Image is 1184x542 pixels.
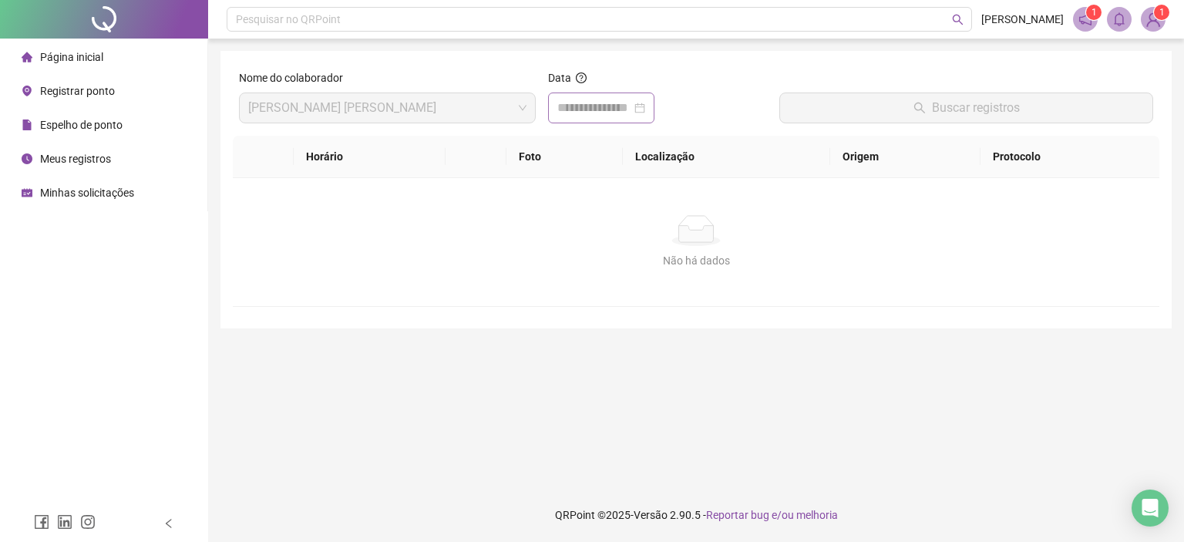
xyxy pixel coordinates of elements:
sup: 1 [1086,5,1102,20]
th: Origem [830,136,980,178]
span: Minhas solicitações [40,187,134,199]
sup: Atualize o seu contato no menu Meus Dados [1154,5,1169,20]
span: question-circle [576,72,587,83]
span: Espelho de ponto [40,119,123,131]
span: Página inicial [40,51,103,63]
span: clock-circle [22,153,32,164]
span: Reportar bug e/ou melhoria [706,509,838,521]
span: environment [22,86,32,96]
span: linkedin [57,514,72,530]
span: 1 [1159,7,1165,18]
label: Nome do colaborador [239,69,353,86]
span: Versão [634,509,668,521]
span: file [22,120,32,130]
span: [PERSON_NAME] [981,11,1064,28]
div: Open Intercom Messenger [1132,490,1169,527]
th: Protocolo [980,136,1159,178]
span: Data [548,72,571,84]
span: DANIEL DE ARAUJO MACHADO [248,93,526,123]
span: bell [1112,12,1126,26]
span: left [163,518,174,529]
span: Registrar ponto [40,85,115,97]
span: instagram [80,514,96,530]
th: Localização [623,136,830,178]
div: Não há dados [251,252,1141,269]
span: 1 [1091,7,1097,18]
img: 92402 [1142,8,1165,31]
th: Horário [294,136,446,178]
span: home [22,52,32,62]
span: Meus registros [40,153,111,165]
button: Buscar registros [779,93,1153,123]
span: facebook [34,514,49,530]
th: Foto [506,136,623,178]
span: notification [1078,12,1092,26]
span: search [952,14,964,25]
footer: QRPoint © 2025 - 2.90.5 - [208,488,1184,542]
span: schedule [22,187,32,198]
